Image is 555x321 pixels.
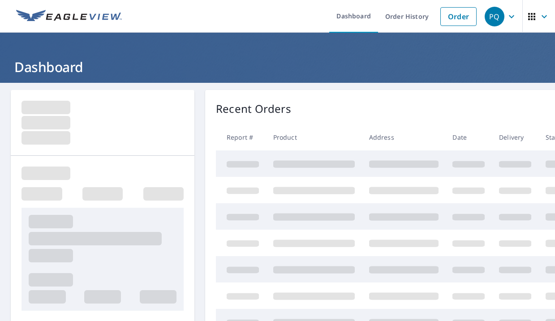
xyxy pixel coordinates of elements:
[11,58,544,76] h1: Dashboard
[16,10,122,23] img: EV Logo
[445,124,492,150] th: Date
[216,124,266,150] th: Report #
[440,7,477,26] a: Order
[266,124,362,150] th: Product
[362,124,446,150] th: Address
[492,124,538,150] th: Delivery
[485,7,504,26] div: PQ
[216,101,291,117] p: Recent Orders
